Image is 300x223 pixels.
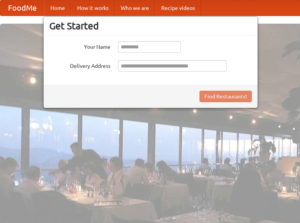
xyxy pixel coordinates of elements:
[115,0,155,16] a: Who we are
[155,0,201,16] a: Recipe videos
[71,0,115,16] a: How it works
[49,41,110,51] label: Your Name
[199,91,252,102] button: Find Restaurants!
[49,60,110,70] label: Delivery Address
[44,0,71,16] a: Home
[0,0,44,16] a: FoodMe
[49,20,252,32] h3: Get Started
